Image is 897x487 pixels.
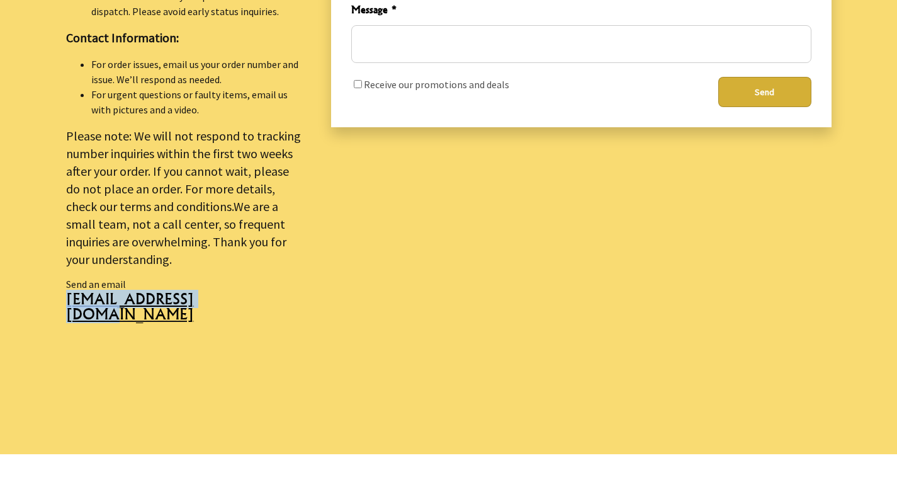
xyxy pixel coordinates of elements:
li: For order issues, email us your order number and issue. We’ll respond as needed. [91,57,301,87]
textarea: Message * [351,25,811,63]
span: Send an email [66,278,126,290]
button: Send [718,77,811,107]
big: Please note: We will not respond to tracking number inquiries within the first two weeks after yo... [66,128,301,267]
span: Message * [351,2,811,20]
li: For urgent questions or faulty items, email us with pictures and a video. [91,87,301,117]
label: Receive our promotions and deals [364,78,509,91]
strong: Contact Information: [66,30,179,45]
a: [EMAIL_ADDRESS][DOMAIN_NAME] [66,292,301,331]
